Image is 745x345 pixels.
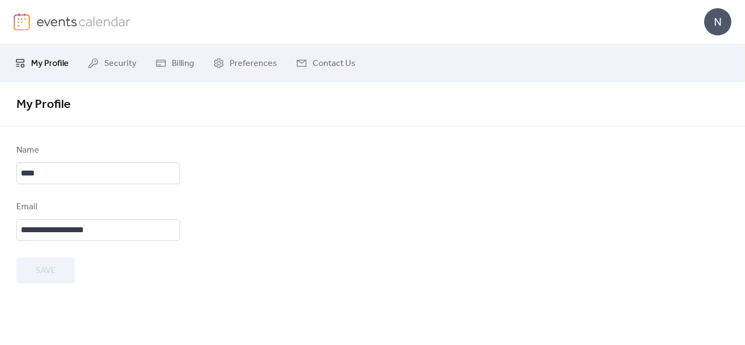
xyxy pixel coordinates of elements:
[205,49,285,78] a: Preferences
[80,49,145,78] a: Security
[104,57,136,70] span: Security
[14,13,30,31] img: logo
[16,201,178,214] div: Email
[230,57,277,70] span: Preferences
[37,13,131,29] img: logo-type
[313,57,356,70] span: Contact Us
[16,93,70,117] span: My Profile
[7,49,77,78] a: My Profile
[288,49,364,78] a: Contact Us
[31,57,69,70] span: My Profile
[704,8,731,35] div: N
[16,144,178,157] div: Name
[172,57,194,70] span: Billing
[147,49,202,78] a: Billing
